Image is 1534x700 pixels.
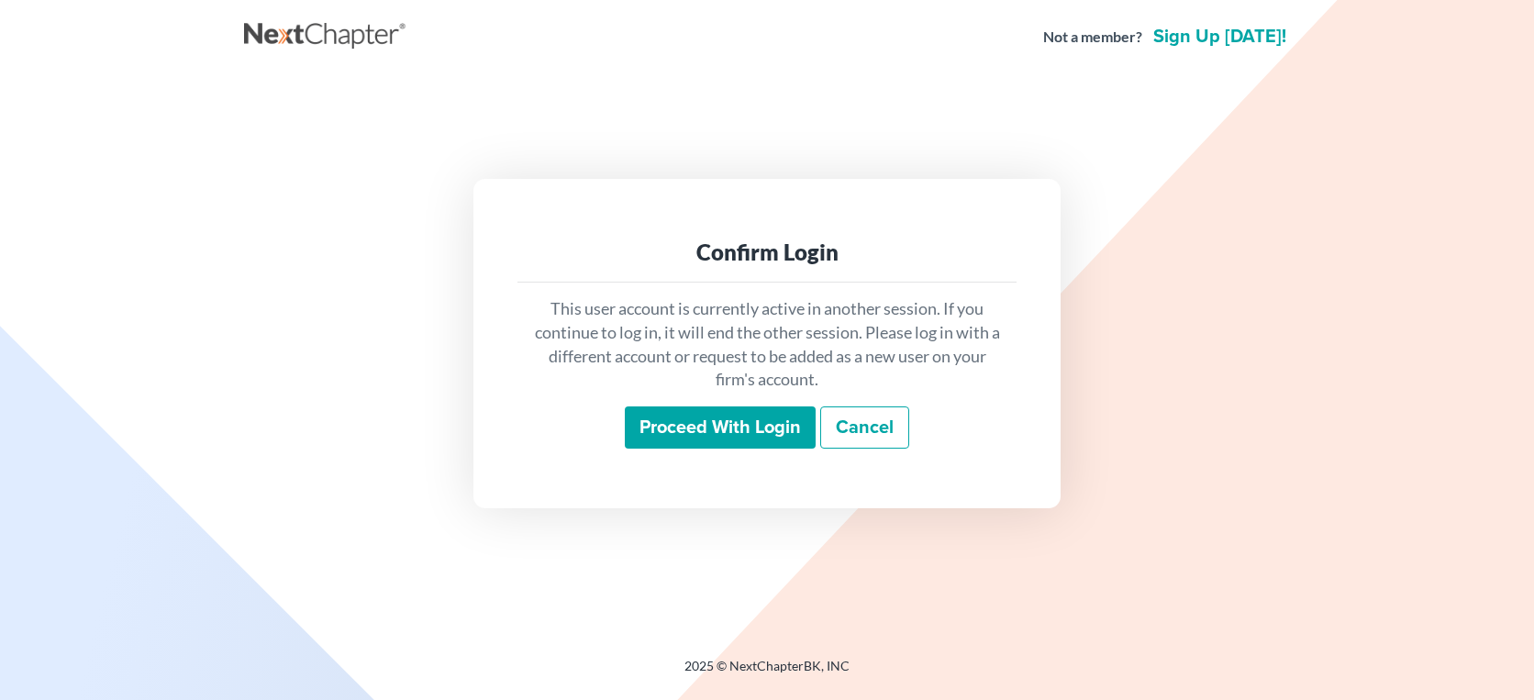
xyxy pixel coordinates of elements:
a: Sign up [DATE]! [1150,28,1290,46]
input: Proceed with login [625,406,816,449]
div: 2025 © NextChapterBK, INC [244,657,1290,690]
div: Confirm Login [532,238,1002,267]
p: This user account is currently active in another session. If you continue to log in, it will end ... [532,297,1002,392]
strong: Not a member? [1043,27,1142,48]
a: Cancel [820,406,909,449]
